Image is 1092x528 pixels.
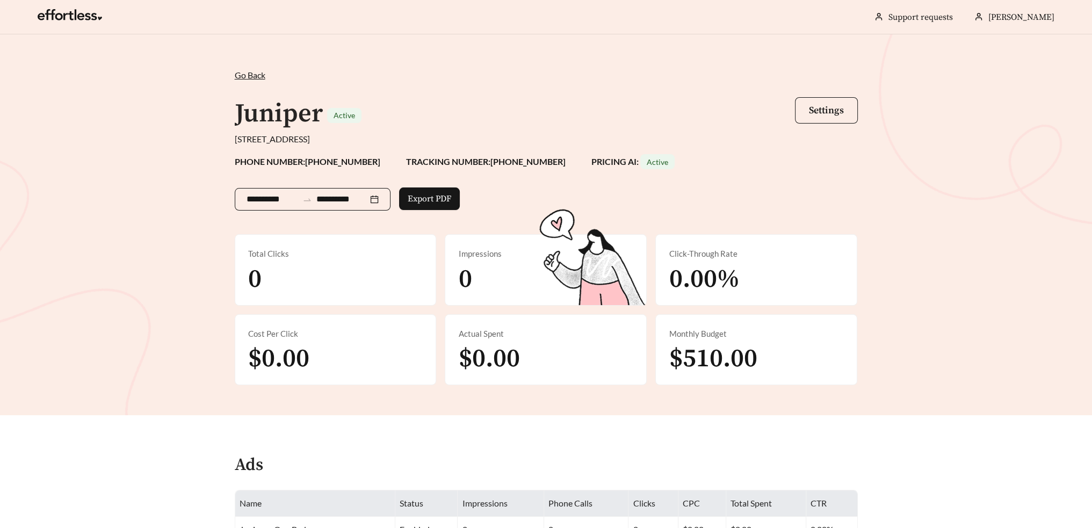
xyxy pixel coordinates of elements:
[235,156,380,167] strong: PHONE NUMBER: [PHONE_NUMBER]
[795,97,858,124] button: Settings
[669,248,844,260] div: Click-Through Rate
[726,490,806,517] th: Total Spent
[406,156,566,167] strong: TRACKING NUMBER: [PHONE_NUMBER]
[888,12,953,23] a: Support requests
[248,248,423,260] div: Total Clicks
[408,192,451,205] span: Export PDF
[544,490,628,517] th: Phone Calls
[458,263,472,295] span: 0
[811,498,827,508] span: CTR
[458,343,519,375] span: $0.00
[235,70,265,80] span: Go Back
[302,194,312,204] span: to
[458,490,544,517] th: Impressions
[683,498,700,508] span: CPC
[248,328,423,340] div: Cost Per Click
[399,187,460,210] button: Export PDF
[248,343,309,375] span: $0.00
[334,111,355,120] span: Active
[669,328,844,340] div: Monthly Budget
[988,12,1054,23] span: [PERSON_NAME]
[235,456,263,475] h4: Ads
[647,157,668,167] span: Active
[302,195,312,205] span: swap-right
[591,156,675,167] strong: PRICING AI:
[235,490,396,517] th: Name
[235,98,323,130] h1: Juniper
[809,104,844,117] span: Settings
[628,490,678,517] th: Clicks
[458,248,633,260] div: Impressions
[458,328,633,340] div: Actual Spent
[669,263,739,295] span: 0.00%
[669,343,757,375] span: $510.00
[235,133,858,146] div: [STREET_ADDRESS]
[395,490,458,517] th: Status
[248,263,262,295] span: 0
